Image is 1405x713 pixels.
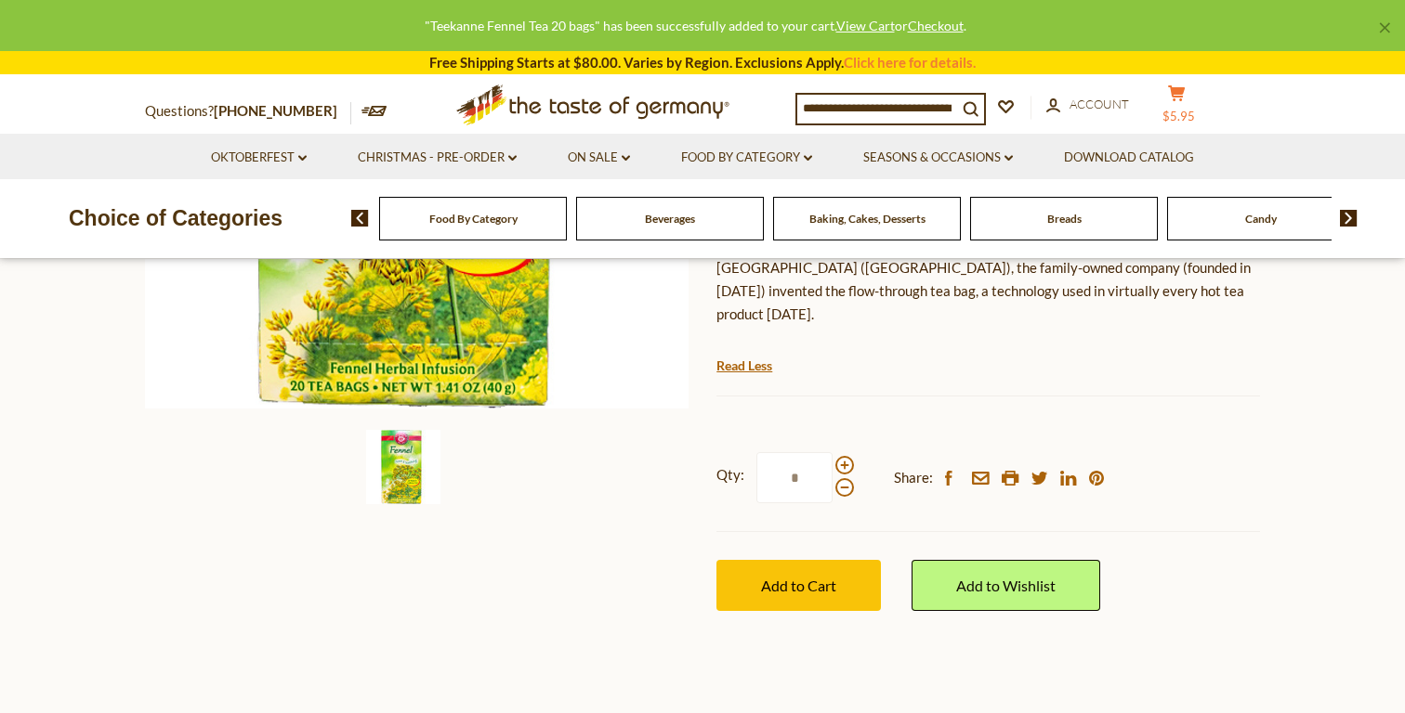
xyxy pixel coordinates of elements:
[681,148,812,168] a: Food By Category
[429,212,518,226] a: Food By Category
[836,18,895,33] a: View Cart
[366,430,440,504] img: Teekanne Fennel Tea 20 bags
[358,148,517,168] a: Christmas - PRE-ORDER
[863,148,1013,168] a: Seasons & Occasions
[844,54,976,71] a: Click here for details.
[1149,84,1204,131] button: $5.95
[145,99,351,123] p: Questions?
[1379,22,1390,33] a: ×
[761,577,836,594] span: Add to Cart
[756,452,833,503] input: Qty:
[211,148,307,168] a: Oktoberfest
[1162,109,1195,123] span: $5.95
[894,466,933,489] span: Share:
[1046,95,1129,115] a: Account
[568,148,630,168] a: On Sale
[1047,212,1082,226] a: Breads
[716,210,1260,326] p: Mixed and packed in [GEOGRAPHIC_DATA] by [PERSON_NAME], one of the world's largest purveyor of te...
[809,212,926,226] a: Baking, Cakes, Desserts
[645,212,695,226] a: Beverages
[1064,148,1194,168] a: Download Catalog
[214,102,337,119] a: [PHONE_NUMBER]
[908,18,964,33] a: Checkout
[912,560,1100,611] a: Add to Wishlist
[716,463,744,486] strong: Qty:
[1340,210,1358,227] img: next arrow
[1245,212,1277,226] a: Candy
[716,356,772,375] a: Read Less
[15,15,1375,36] div: "Teekanne Fennel Tea 20 bags" has been successfully added to your cart. or .
[1070,97,1129,111] span: Account
[351,210,369,227] img: previous arrow
[716,560,881,611] button: Add to Cart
